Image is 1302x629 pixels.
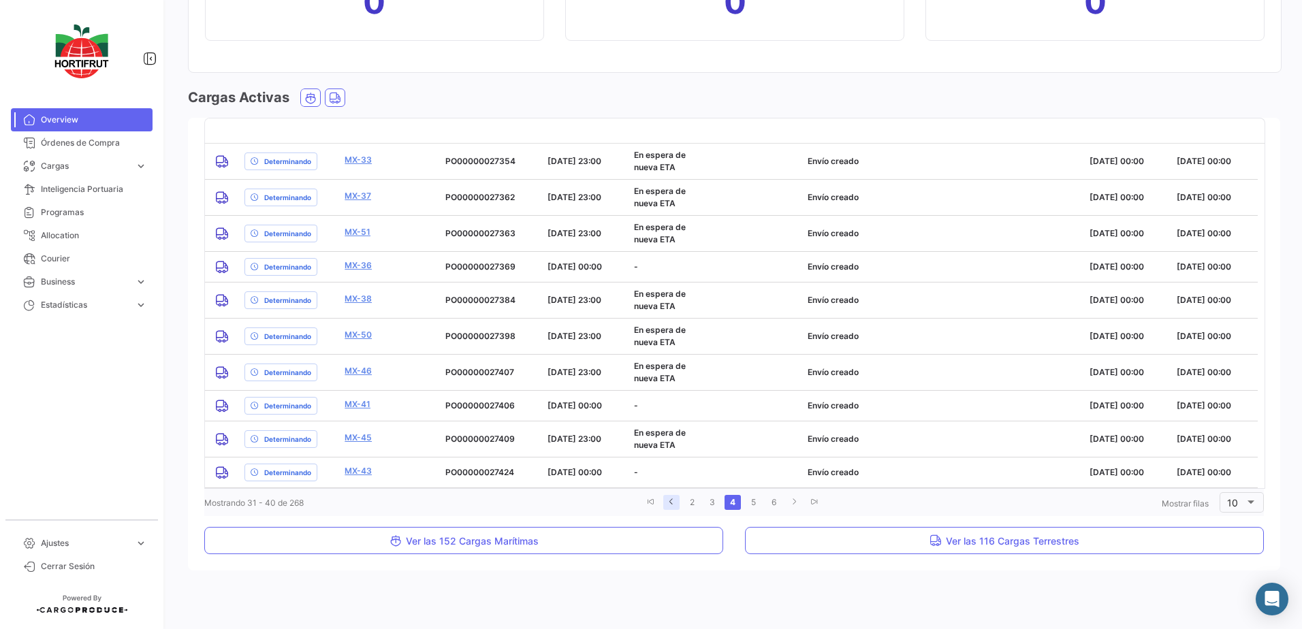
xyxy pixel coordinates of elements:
[808,434,859,444] span: Envío creado
[135,160,147,172] span: expand_more
[808,192,859,202] span: Envío creado
[445,191,537,204] p: PO00000027362
[345,398,370,410] a: MX-41
[808,228,859,238] span: Envío creado
[1177,295,1231,305] span: [DATE] 00:00
[643,495,659,510] a: go to first page
[48,16,116,86] img: logo-hortifrut.svg
[264,467,311,478] span: Determinando
[345,329,372,341] a: MX-50
[1090,156,1144,166] span: [DATE] 00:00
[204,527,723,554] button: Ver las 152 Cargas Marítimas
[547,331,601,341] span: [DATE] 23:00
[1090,400,1144,410] span: [DATE] 00:00
[445,433,537,445] p: PO00000027409
[41,537,129,549] span: Ajustes
[634,186,686,208] span: En espera de nueva ETA
[1177,261,1231,272] span: [DATE] 00:00
[135,537,147,549] span: expand_more
[1177,156,1231,166] span: [DATE] 00:00
[264,156,311,167] span: Determinando
[808,295,859,305] span: Envío creado
[704,495,720,510] a: 3
[1177,331,1231,341] span: [DATE] 00:00
[41,160,129,172] span: Cargas
[41,560,147,572] span: Cerrar Sesión
[445,227,537,240] p: PO00000027363
[930,535,1079,547] span: Ver las 116 Cargas Terrestres
[11,131,153,155] a: Órdenes de Compra
[808,467,859,477] span: Envío creado
[547,192,601,202] span: [DATE] 23:00
[11,224,153,247] a: Allocation
[301,89,320,106] button: Ocean
[725,495,741,510] a: 4
[634,289,686,311] span: En espera de nueva ETA
[547,400,602,410] span: [DATE] 00:00
[41,253,147,265] span: Courier
[41,276,129,288] span: Business
[264,228,311,239] span: Determinando
[1177,400,1231,410] span: [DATE] 00:00
[682,491,702,514] li: page 2
[11,108,153,131] a: Overview
[445,330,537,342] p: PO00000027398
[547,228,601,238] span: [DATE] 23:00
[808,331,859,341] span: Envío creado
[808,261,859,272] span: Envío creado
[345,259,372,272] a: MX-36
[1090,331,1144,341] span: [DATE] 00:00
[1162,498,1209,509] span: Mostrar filas
[547,295,601,305] span: [DATE] 23:00
[634,222,686,244] span: En espera de nueva ETA
[264,400,311,411] span: Determinando
[634,400,638,410] span: -
[1177,434,1231,444] span: [DATE] 00:00
[547,261,602,272] span: [DATE] 00:00
[743,491,763,514] li: page 5
[1090,367,1144,377] span: [DATE] 00:00
[765,495,782,510] a: 6
[1090,434,1144,444] span: [DATE] 00:00
[345,432,372,444] a: MX-45
[1177,192,1231,202] span: [DATE] 00:00
[445,294,537,306] p: PO00000027384
[135,299,147,311] span: expand_more
[345,365,372,377] a: MX-46
[345,190,371,202] a: MX-37
[445,400,537,412] p: PO00000027406
[547,156,601,166] span: [DATE] 23:00
[1256,583,1288,615] div: Abrir Intercom Messenger
[547,367,601,377] span: [DATE] 23:00
[808,156,859,166] span: Envío creado
[634,361,686,383] span: En espera de nueva ETA
[264,331,311,342] span: Determinando
[1090,192,1144,202] span: [DATE] 00:00
[1090,261,1144,272] span: [DATE] 00:00
[264,261,311,272] span: Determinando
[11,201,153,224] a: Programas
[808,367,859,377] span: Envío creado
[547,434,601,444] span: [DATE] 23:00
[41,114,147,126] span: Overview
[445,155,537,167] p: PO00000027354
[264,192,311,203] span: Determinando
[445,366,537,378] p: PO00000027407
[806,495,823,510] a: go to last page
[1177,228,1231,238] span: [DATE] 00:00
[786,495,802,510] a: go to next page
[1227,497,1238,509] span: 10
[204,498,304,508] span: Mostrando 31 - 40 de 268
[684,495,700,510] a: 2
[264,367,311,378] span: Determinando
[345,293,372,305] a: MX-38
[547,467,602,477] span: [DATE] 00:00
[1090,295,1144,305] span: [DATE] 00:00
[745,495,761,510] a: 5
[390,535,539,547] span: Ver las 152 Cargas Marítimas
[445,466,537,479] p: PO00000027424
[634,428,686,450] span: En espera de nueva ETA
[325,89,345,106] button: Land
[11,178,153,201] a: Inteligencia Portuaria
[808,400,859,410] span: Envío creado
